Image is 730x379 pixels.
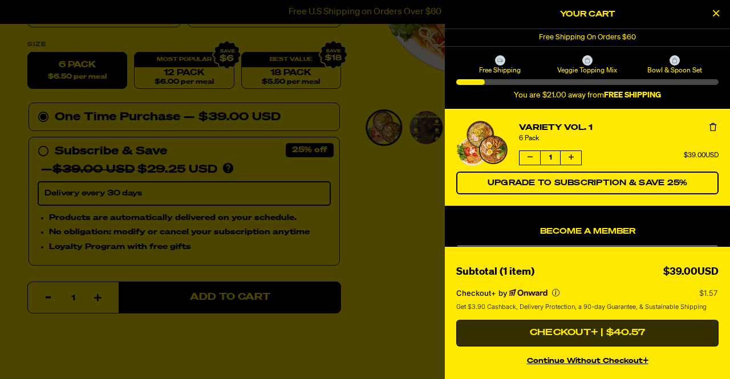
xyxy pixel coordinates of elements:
span: Get $3.90 Cashback, Delivery Protection, a 90-day Guarantee, & Sustainable Shipping [456,302,707,312]
div: product [456,246,719,341]
span: Subtotal (1 item) [456,267,534,277]
iframe: Marketing Popup [6,326,120,373]
h2: Your Cart [456,6,719,23]
span: Veggie Topping Mix [545,66,629,75]
a: Powered by Onward [509,289,547,297]
div: 6 Pack [519,134,719,143]
div: $39.00USD [663,264,719,280]
button: Increase quantity of Variety Vol. 1 [561,151,581,165]
section: Checkout+ [456,280,719,320]
button: More info [552,289,559,296]
b: FREE SHIPPING [604,91,661,99]
button: continue without Checkout+ [456,351,719,368]
a: Variety Vol. 1 [519,122,719,134]
span: $39.00USD [684,152,719,159]
span: Checkout+ [456,288,496,298]
span: Free Shipping [458,66,542,75]
button: Decrease quantity of Variety Vol. 1 [520,151,540,165]
div: You are $21.00 away from [456,91,719,100]
div: Become a Member [456,246,719,350]
button: Checkout+ | $40.57 [456,320,719,347]
img: Variety Vol. 1 [456,121,508,166]
h4: Become a Member [456,227,719,237]
div: 1 of 1 [445,29,730,46]
button: Close Cart [707,6,724,23]
span: Bowl & Spoon Set [633,66,717,75]
button: Switch Variety Vol. 1 to a Subscription [456,172,719,194]
li: product [456,109,719,206]
p: $1.57 [699,288,719,298]
button: Remove Variety Vol. 1 [707,122,719,133]
a: View details for Variety Vol. 1 [456,121,508,166]
span: Upgrade to Subscription & Save 25% [488,179,688,187]
span: by [498,288,507,298]
span: 1 [540,151,561,165]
